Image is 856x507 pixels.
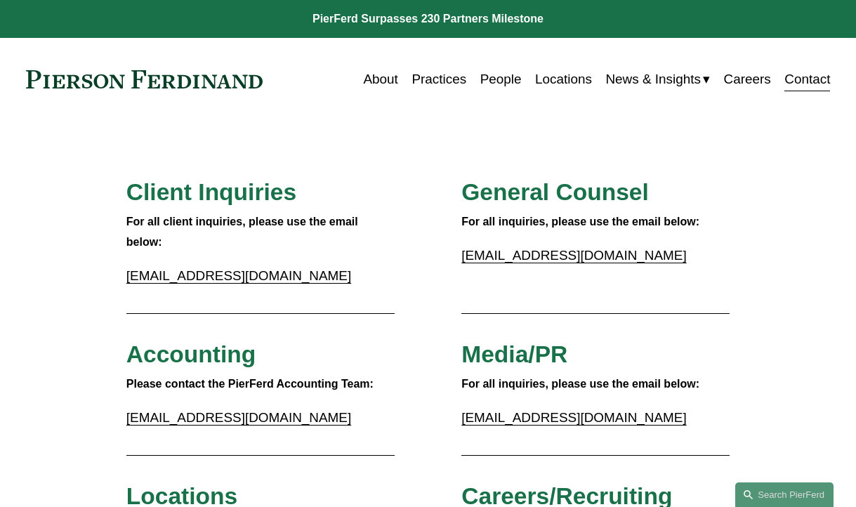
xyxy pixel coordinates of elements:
[735,482,834,507] a: Search this site
[605,67,701,91] span: News & Insights
[126,341,256,367] span: Accounting
[784,66,830,93] a: Contact
[461,248,686,263] a: [EMAIL_ADDRESS][DOMAIN_NAME]
[461,216,699,228] strong: For all inquiries, please use the email below:
[605,66,710,93] a: folder dropdown
[411,66,466,93] a: Practices
[461,378,699,390] strong: For all inquiries, please use the email below:
[363,66,397,93] a: About
[126,378,374,390] strong: Please contact the PierFerd Accounting Team:
[461,410,686,425] a: [EMAIL_ADDRESS][DOMAIN_NAME]
[535,66,592,93] a: Locations
[461,179,649,205] span: General Counsel
[126,216,361,248] strong: For all client inquiries, please use the email below:
[461,341,567,367] span: Media/PR
[480,66,522,93] a: People
[126,268,351,283] a: [EMAIL_ADDRESS][DOMAIN_NAME]
[126,410,351,425] a: [EMAIL_ADDRESS][DOMAIN_NAME]
[126,179,296,205] span: Client Inquiries
[724,66,771,93] a: Careers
